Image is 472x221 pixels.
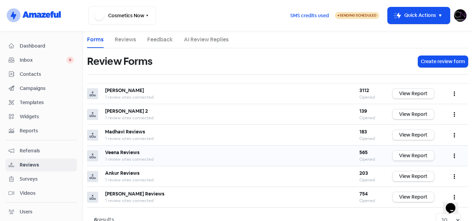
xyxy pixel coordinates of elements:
[6,110,77,123] a: Widgets
[20,161,74,169] span: Reviews
[87,36,104,44] a: Forms
[105,170,140,176] b: Ankur Reviews
[359,170,368,176] b: 203
[6,40,77,52] a: Dashboard
[393,171,434,181] a: View Report
[335,11,379,20] a: Sending Scheduled
[87,50,152,72] h1: Review Forms
[359,149,368,155] b: 565
[359,135,379,142] div: Opened
[105,136,153,141] span: 1 review sites connected
[6,54,77,67] a: Inbox 0
[359,115,379,121] div: Opened
[105,198,153,203] span: 1 review sites connected
[393,130,434,140] a: View Report
[6,205,77,218] a: Users
[66,57,74,63] span: 0
[6,68,77,81] a: Contacts
[20,190,74,197] span: Videos
[6,82,77,95] a: Campaigns
[20,127,74,134] span: Reports
[105,108,148,114] b: [PERSON_NAME] 2
[443,193,465,214] iframe: chat widget
[184,36,229,44] a: AI Review Replies
[105,87,144,93] b: [PERSON_NAME]
[6,96,77,109] a: Templates
[88,6,156,25] button: Cosmetics Now
[147,36,173,44] a: Feedback
[359,87,369,93] b: 3112
[359,177,379,183] div: Opened
[115,36,136,44] a: Reviews
[6,173,77,185] a: Surveys
[20,42,74,50] span: Dashboard
[20,99,74,106] span: Templates
[20,57,66,64] span: Inbox
[340,13,377,18] span: Sending Scheduled
[393,192,434,202] a: View Report
[359,191,368,197] b: 754
[393,151,434,161] a: View Report
[105,94,153,100] span: 1 review sites connected
[359,94,379,100] div: Opened
[20,113,74,120] span: Widgets
[105,177,153,183] span: 1 review sites connected
[20,175,74,183] span: Surveys
[418,56,468,67] button: Create review form
[105,157,153,162] span: 1 review sites connected
[359,108,367,114] b: 139
[6,159,77,171] a: Reviews
[359,129,367,135] b: 183
[454,9,466,22] img: User
[105,115,153,121] span: 1 review sites connected
[284,11,335,19] a: SMS credits used
[105,129,145,135] b: Madhavi Reviews
[290,12,329,19] span: SMS credits used
[6,187,77,200] a: Videos
[6,144,77,157] a: Referrals
[393,109,434,119] a: View Report
[20,71,74,78] span: Contacts
[105,149,140,155] b: Veena Reviews
[105,191,164,197] b: [PERSON_NAME] Reviews
[20,85,74,92] span: Campaigns
[359,198,379,204] div: Opened
[20,208,32,215] div: Users
[20,147,74,154] span: Referrals
[359,156,379,162] div: Opened
[393,89,434,99] a: View Report
[6,124,77,137] a: Reports
[388,7,450,24] button: Quick Actions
